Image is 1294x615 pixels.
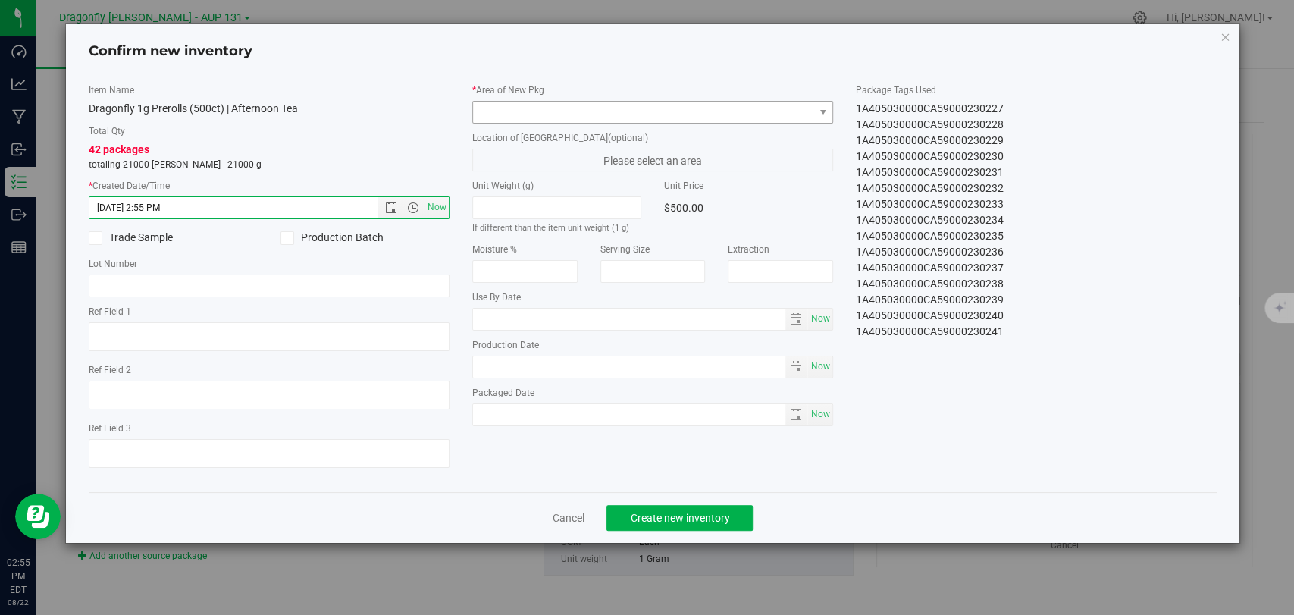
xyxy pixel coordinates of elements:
[608,133,648,143] span: (optional)
[785,404,807,425] span: select
[856,308,1217,324] div: 1A405030000CA59000230240
[472,338,833,352] label: Production Date
[808,356,834,378] span: Set Current date
[728,243,833,256] label: Extraction
[664,196,833,219] div: $500.00
[856,180,1217,196] div: 1A405030000CA59000230232
[89,230,258,246] label: Trade Sample
[472,386,833,400] label: Packaged Date
[785,356,807,378] span: select
[856,292,1217,308] div: 1A405030000CA59000230239
[89,83,450,97] label: Item Name
[89,257,450,271] label: Lot Number
[89,363,450,377] label: Ref Field 2
[856,196,1217,212] div: 1A405030000CA59000230233
[664,179,833,193] label: Unit Price
[856,276,1217,292] div: 1A405030000CA59000230238
[856,228,1217,244] div: 1A405030000CA59000230235
[856,260,1217,276] div: 1A405030000CA59000230237
[856,212,1217,228] div: 1A405030000CA59000230234
[552,510,584,526] a: Cancel
[472,83,833,97] label: Area of New Pkg
[856,244,1217,260] div: 1A405030000CA59000230236
[856,165,1217,180] div: 1A405030000CA59000230231
[89,305,450,318] label: Ref Field 1
[856,83,1217,97] label: Package Tags Used
[89,124,450,138] label: Total Qty
[808,308,834,330] span: Set Current date
[89,143,149,155] span: 42 packages
[807,356,832,378] span: select
[89,179,450,193] label: Created Date/Time
[472,223,629,233] small: If different than the item unit weight (1 g)
[807,309,832,330] span: select
[606,505,753,531] button: Create new inventory
[89,42,252,61] h4: Confirm new inventory
[856,101,1217,117] div: 1A405030000CA59000230227
[472,149,833,171] span: Please select an area
[856,324,1217,340] div: 1A405030000CA59000230241
[472,179,641,193] label: Unit Weight (g)
[856,149,1217,165] div: 1A405030000CA59000230230
[472,290,833,304] label: Use By Date
[15,494,61,539] iframe: Resource center
[600,243,706,256] label: Serving Size
[856,117,1217,133] div: 1A405030000CA59000230228
[785,309,807,330] span: select
[808,403,834,425] span: Set Current date
[378,202,404,214] span: Open the date view
[280,230,450,246] label: Production Batch
[89,101,450,117] div: Dragonfly 1g Prerolls (500ct) | Afternoon Tea
[807,404,832,425] span: select
[89,158,450,171] p: totaling 21000 [PERSON_NAME] | 21000 g
[856,133,1217,149] div: 1A405030000CA59000230229
[400,202,426,214] span: Open the time view
[630,512,729,524] span: Create new inventory
[425,196,450,218] span: Set Current date
[472,243,578,256] label: Moisture %
[89,422,450,435] label: Ref Field 3
[472,131,833,145] label: Location of [GEOGRAPHIC_DATA]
